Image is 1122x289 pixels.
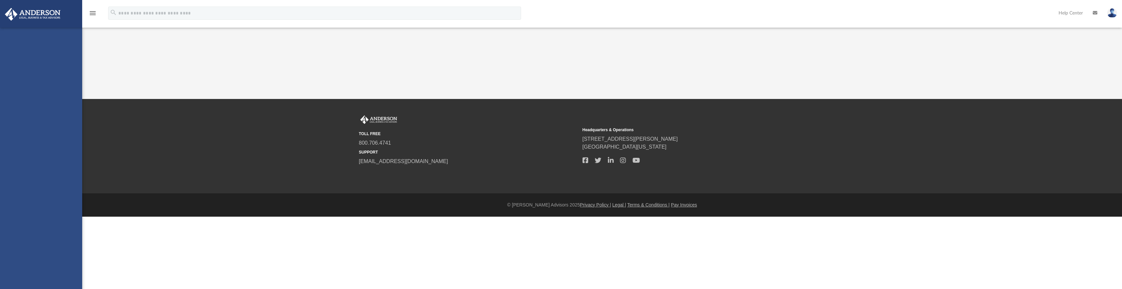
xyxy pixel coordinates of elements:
[359,115,398,124] img: Anderson Advisors Platinum Portal
[359,131,578,137] small: TOLL FREE
[89,9,97,17] i: menu
[583,144,667,150] a: [GEOGRAPHIC_DATA][US_STATE]
[82,202,1122,208] div: © [PERSON_NAME] Advisors 2025
[583,127,801,133] small: Headquarters & Operations
[671,202,697,207] a: Pay Invoices
[110,9,117,16] i: search
[89,12,97,17] a: menu
[1107,8,1117,18] img: User Pic
[627,202,670,207] a: Terms & Conditions |
[583,136,678,142] a: [STREET_ADDRESS][PERSON_NAME]
[359,158,448,164] a: [EMAIL_ADDRESS][DOMAIN_NAME]
[359,149,578,155] small: SUPPORT
[612,202,626,207] a: Legal |
[3,8,62,21] img: Anderson Advisors Platinum Portal
[359,140,391,146] a: 800.706.4741
[580,202,611,207] a: Privacy Policy |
